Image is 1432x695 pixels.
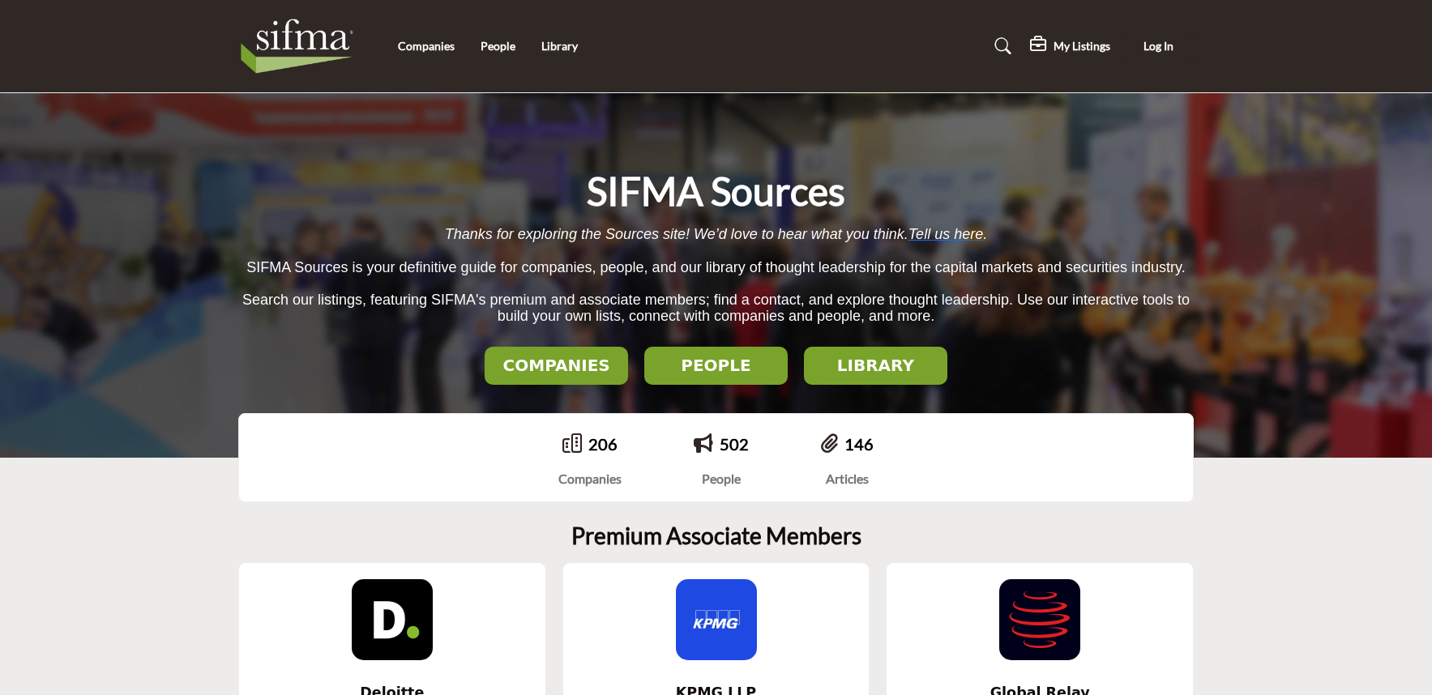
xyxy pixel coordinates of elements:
span: Search our listings, featuring SIFMA's premium and associate members; find a contact, and explore... [242,292,1190,325]
a: Companies [398,39,455,53]
div: Articles [821,469,874,488]
h2: LIBRARY [809,356,943,375]
span: SIFMA Sources is your definitive guide for companies, people, and our library of thought leadersh... [246,259,1185,275]
h2: Premium Associate Members [571,522,861,550]
span: Log In [1143,39,1173,53]
h5: My Listings [1054,39,1110,53]
img: Site Logo [238,14,364,79]
a: 502 [720,434,749,454]
a: 206 [588,434,618,454]
h2: COMPANIES [489,356,623,375]
div: Companies [558,469,622,488]
img: Global Relay [999,579,1080,660]
button: Log In [1122,32,1194,62]
button: LIBRARY [804,347,947,385]
a: 146 [844,434,874,454]
div: My Listings [1030,36,1110,56]
h1: SIFMA Sources [587,166,845,216]
span: Thanks for exploring the Sources site! We’d love to hear what you think. . [445,226,987,242]
img: KPMG LLP [676,579,757,660]
img: Deloitte [352,579,433,660]
a: Library [541,39,578,53]
button: PEOPLE [644,347,788,385]
h2: PEOPLE [649,356,783,375]
a: People [481,39,515,53]
a: Search [979,33,1022,59]
div: People [694,469,749,488]
a: Tell us here [908,226,983,242]
button: COMPANIES [485,347,628,385]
